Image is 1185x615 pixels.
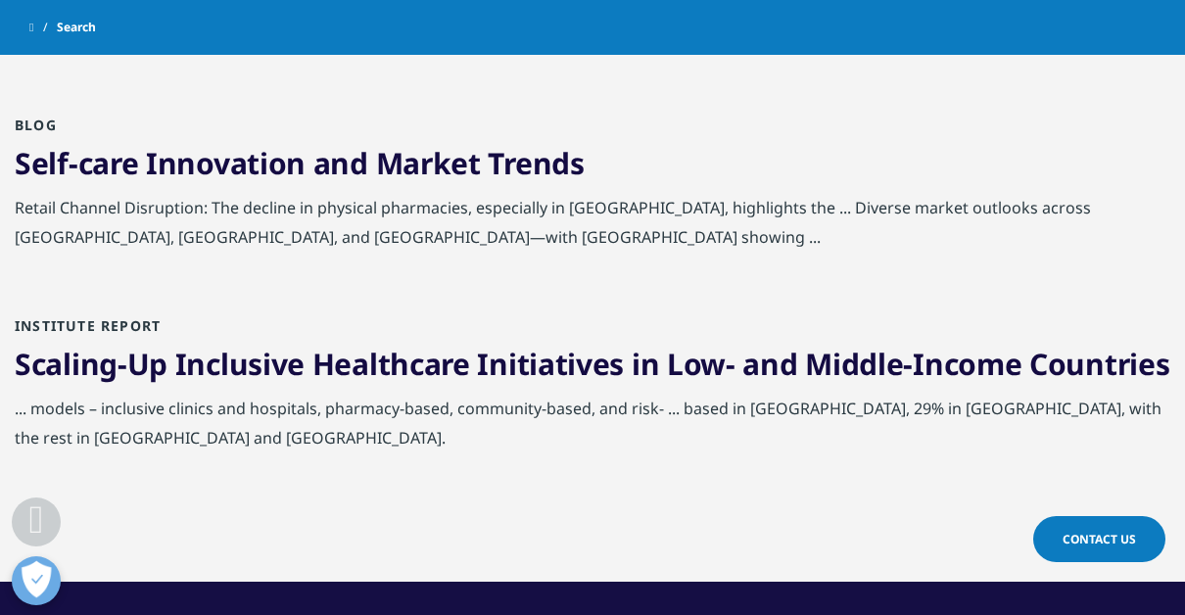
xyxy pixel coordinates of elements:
[15,143,585,183] a: Self-care Innovation and Market Trends
[12,556,61,605] button: Abrir preferências
[15,316,161,335] span: Institute Report
[15,394,1170,462] div: ... models – inclusive clinics and hospitals, pharmacy-based, community-based, and risk- ... base...
[57,10,96,45] span: Search
[15,193,1170,261] div: Retail Channel Disruption: The decline in physical pharmacies, especially in [GEOGRAPHIC_DATA], h...
[15,344,1169,384] a: Scaling-Up Inclusive Healthcare Initiatives in Low- and Middle-Income Countries
[1033,516,1165,562] a: Contact Us
[15,116,57,134] span: Blog
[1063,531,1136,547] span: Contact Us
